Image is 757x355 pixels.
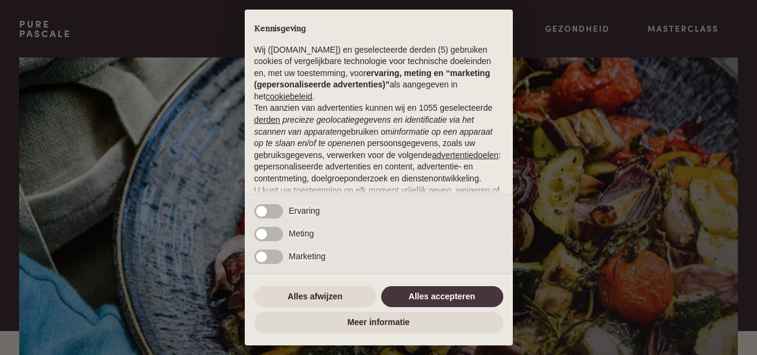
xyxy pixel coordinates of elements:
[432,150,498,162] button: advertentiedoelen
[254,114,281,126] button: derden
[254,44,503,103] p: Wij ([DOMAIN_NAME]) en geselecteerde derden (5) gebruiken cookies of vergelijkbare technologie vo...
[254,115,474,136] em: precieze geolocatiegegevens en identificatie via het scannen van apparaten
[254,68,490,90] strong: ervaring, meting en “marketing (gepersonaliseerde advertenties)”
[266,92,312,101] a: cookiebeleid
[289,251,326,261] span: Marketing
[289,206,320,216] span: Ervaring
[254,127,493,148] em: informatie op een apparaat op te slaan en/of te openen
[254,102,503,184] p: Ten aanzien van advertenties kunnen wij en 1055 geselecteerde gebruiken om en persoonsgegevens, z...
[254,312,503,333] button: Meer informatie
[381,286,503,308] button: Alles accepteren
[254,286,376,308] button: Alles afwijzen
[254,185,503,244] p: U kunt uw toestemming op elk moment vrijelijk geven, weigeren of intrekken door het voorkeurenpan...
[254,24,503,35] h2: Kennisgeving
[289,229,314,238] span: Meting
